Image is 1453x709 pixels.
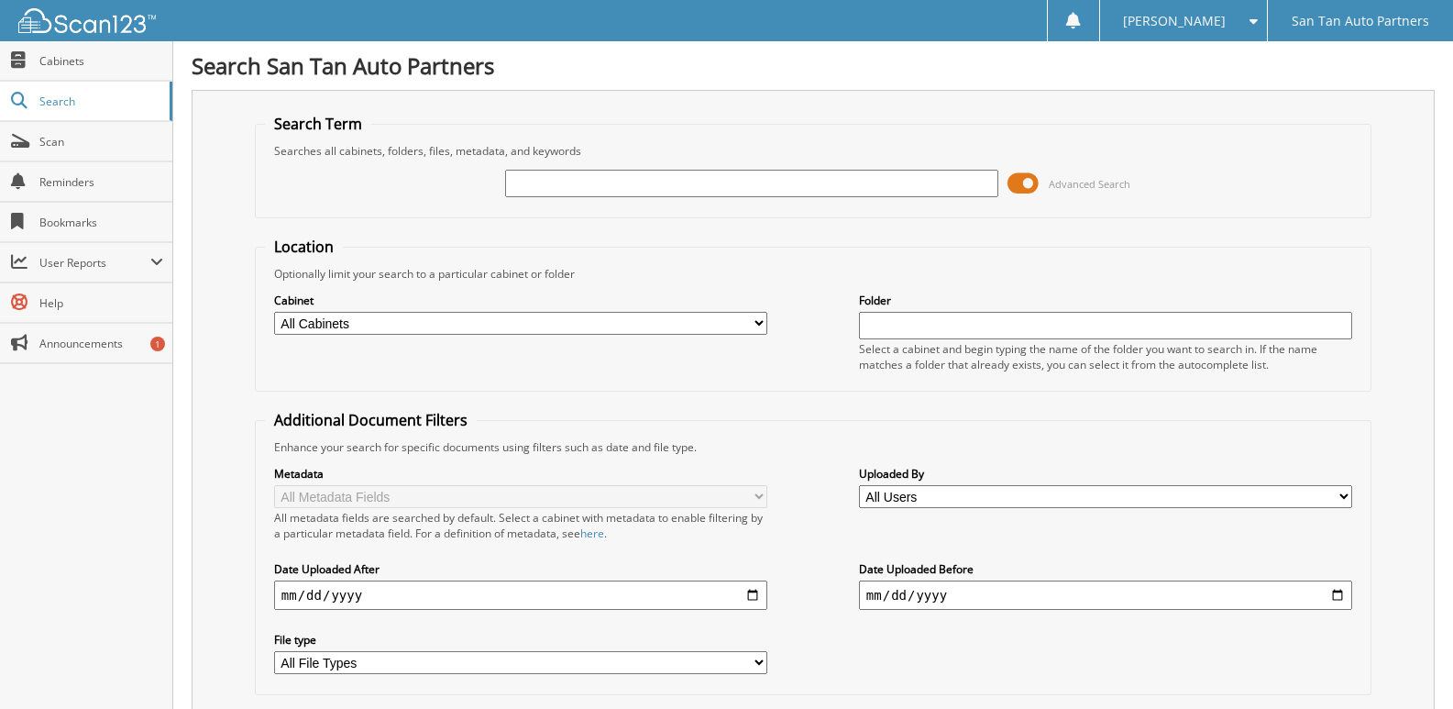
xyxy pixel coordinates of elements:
[265,410,477,430] legend: Additional Document Filters
[265,439,1361,455] div: Enhance your search for specific documents using filters such as date and file type.
[274,581,767,610] input: start
[39,134,163,150] span: Scan
[1292,16,1429,27] span: San Tan Auto Partners
[274,466,767,482] label: Metadata
[265,237,343,257] legend: Location
[859,293,1352,308] label: Folder
[859,466,1352,482] label: Uploaded By
[1049,177,1130,191] span: Advanced Search
[580,526,604,541] a: here
[265,143,1361,159] div: Searches all cabinets, folders, files, metadata, and keywords
[39,215,163,230] span: Bookmarks
[39,94,160,109] span: Search
[274,632,767,648] label: File type
[274,510,767,541] div: All metadata fields are searched by default. Select a cabinet with metadata to enable filtering b...
[1123,16,1226,27] span: [PERSON_NAME]
[859,581,1352,610] input: end
[265,266,1361,282] div: Optionally limit your search to a particular cabinet or folder
[39,255,150,271] span: User Reports
[18,8,156,33] img: scan123-logo-white.svg
[859,561,1352,577] label: Date Uploaded Before
[150,337,165,351] div: 1
[274,293,767,308] label: Cabinet
[265,114,371,134] legend: Search Term
[192,50,1435,81] h1: Search San Tan Auto Partners
[39,53,163,69] span: Cabinets
[39,336,163,351] span: Announcements
[274,561,767,577] label: Date Uploaded After
[859,341,1352,372] div: Select a cabinet and begin typing the name of the folder you want to search in. If the name match...
[39,174,163,190] span: Reminders
[39,295,163,311] span: Help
